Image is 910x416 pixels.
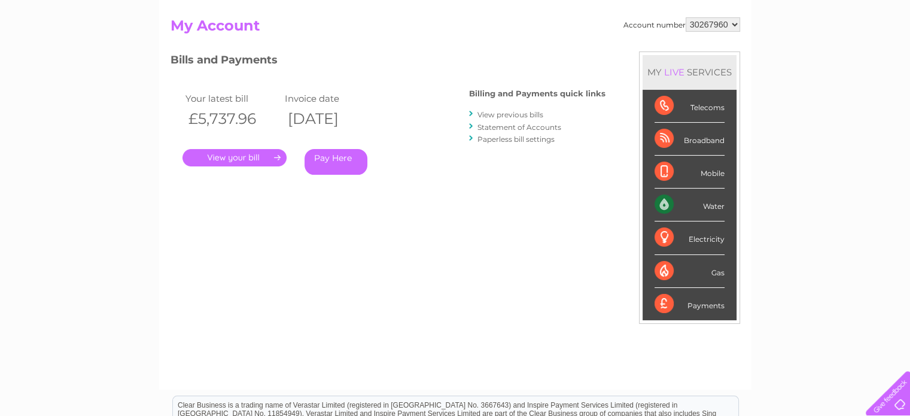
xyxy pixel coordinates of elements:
[830,51,860,60] a: Contact
[173,7,738,58] div: Clear Business is a trading name of Verastar Limited (registered in [GEOGRAPHIC_DATA] No. 3667643...
[282,107,381,131] th: [DATE]
[477,123,561,132] a: Statement of Accounts
[655,123,725,156] div: Broadband
[871,51,899,60] a: Log out
[282,90,381,107] td: Invoice date
[643,55,736,89] div: MY SERVICES
[684,6,767,21] a: 0333 014 3131
[662,66,687,78] div: LIVE
[171,51,605,72] h3: Bills and Payments
[763,51,799,60] a: Telecoms
[729,51,756,60] a: Energy
[182,107,282,131] th: £5,737.96
[655,255,725,288] div: Gas
[469,89,605,98] h4: Billing and Payments quick links
[171,17,740,40] h2: My Account
[305,149,367,175] a: Pay Here
[699,51,722,60] a: Water
[477,110,543,119] a: View previous bills
[655,288,725,320] div: Payments
[655,90,725,123] div: Telecoms
[623,17,740,32] div: Account number
[477,135,555,144] a: Paperless bill settings
[182,149,287,166] a: .
[806,51,823,60] a: Blog
[655,221,725,254] div: Electricity
[182,90,282,107] td: Your latest bill
[655,156,725,189] div: Mobile
[655,189,725,221] div: Water
[32,31,93,68] img: logo.png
